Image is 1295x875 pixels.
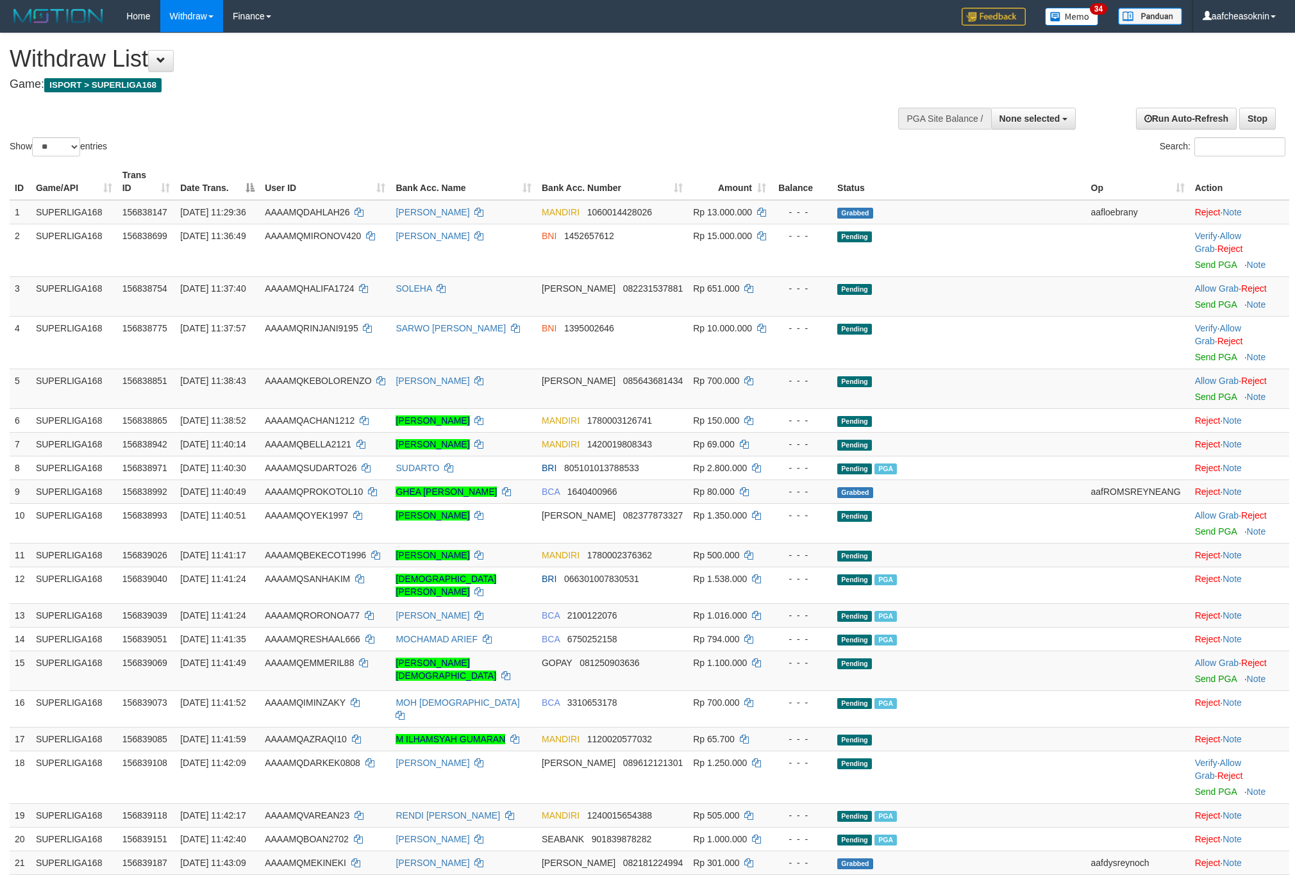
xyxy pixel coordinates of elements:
a: Reject [1195,610,1221,621]
a: Note [1247,352,1266,362]
div: - - - [776,206,827,219]
a: Allow Grab [1195,510,1239,521]
div: - - - [776,485,827,498]
td: · [1190,627,1289,651]
span: · [1195,376,1241,386]
td: · [1190,503,1289,543]
span: [DATE] 11:41:49 [180,658,246,668]
span: [DATE] 11:41:52 [180,697,246,708]
a: Allow Grab [1195,658,1239,668]
td: 7 [10,432,31,456]
a: Reject [1195,834,1221,844]
td: · [1190,603,1289,627]
a: Note [1223,207,1242,217]
a: Note [1223,610,1242,621]
span: Copy 085643681434 to clipboard [623,376,683,386]
span: [DATE] 11:37:57 [180,323,246,333]
span: Copy 2100122076 to clipboard [567,610,617,621]
span: Pending [837,635,872,646]
a: Note [1223,439,1242,449]
div: - - - [776,609,827,622]
span: · [1195,658,1241,668]
span: Grabbed [837,487,873,498]
span: Rp 80.000 [693,487,735,497]
a: Allow Grab [1195,231,1241,254]
div: - - - [776,656,827,669]
td: SUPERLIGA168 [31,369,117,408]
th: Balance [771,163,832,200]
a: [PERSON_NAME] [396,610,469,621]
a: [PERSON_NAME][DEMOGRAPHIC_DATA] [396,658,496,681]
span: AAAAMQBELLA2121 [265,439,351,449]
td: 16 [10,690,31,727]
td: 10 [10,503,31,543]
span: Marked by aafsoycanthlai [874,698,897,709]
td: · [1190,276,1289,316]
a: [PERSON_NAME] [396,439,469,449]
a: Note [1223,810,1242,821]
span: · [1195,231,1241,254]
a: Reject [1195,415,1221,426]
td: 17 [10,727,31,751]
span: 156838754 [122,283,167,294]
h1: Withdraw List [10,46,851,72]
td: · [1190,479,1289,503]
span: AAAAMQRESHAAL666 [265,634,360,644]
td: · [1190,690,1289,727]
label: Search: [1160,137,1285,156]
span: [DATE] 11:41:17 [180,550,246,560]
span: [DATE] 11:41:24 [180,610,246,621]
td: · [1190,200,1289,224]
a: SOLEHA [396,283,431,294]
span: Rp 13.000.000 [693,207,752,217]
span: AAAAMQKEBOLORENZO [265,376,371,386]
span: MANDIRI [542,415,580,426]
a: [PERSON_NAME] [396,834,469,844]
span: 156838699 [122,231,167,241]
a: Verify [1195,758,1217,768]
span: 156838865 [122,415,167,426]
td: SUPERLIGA168 [31,316,117,369]
a: MOH [DEMOGRAPHIC_DATA] [396,697,519,708]
span: AAAAMQMIRONOV420 [265,231,361,241]
div: - - - [776,374,827,387]
a: Note [1223,858,1242,868]
td: 6 [10,408,31,432]
a: Send PGA [1195,260,1237,270]
span: Pending [837,376,872,387]
span: Pending [837,511,872,522]
th: Amount: activate to sort column ascending [688,163,771,200]
span: BRI [542,463,556,473]
span: Rp 500.000 [693,550,739,560]
span: AAAAMQSUDARTO26 [265,463,356,473]
a: Verify [1195,323,1217,333]
a: [PERSON_NAME] [396,550,469,560]
span: Copy 081250903636 to clipboard [580,658,639,668]
td: 5 [10,369,31,408]
a: [PERSON_NAME] [396,510,469,521]
td: 1 [10,200,31,224]
span: Pending [837,698,872,709]
span: Copy 1060014428026 to clipboard [587,207,652,217]
span: AAAAMQSANHAKIM [265,574,350,584]
td: SUPERLIGA168 [31,276,117,316]
a: Allow Grab [1195,758,1241,781]
span: AAAAMQRINJANI9195 [265,323,358,333]
a: Note [1247,392,1266,402]
span: Grabbed [837,208,873,219]
span: 156838851 [122,376,167,386]
span: AAAAMQIMINZAKY [265,697,346,708]
span: [DATE] 11:40:14 [180,439,246,449]
a: [PERSON_NAME] [396,231,469,241]
span: Copy 805101013788533 to clipboard [564,463,639,473]
a: Reject [1217,771,1243,781]
span: Pending [837,324,872,335]
a: Reject [1241,283,1267,294]
a: Reject [1195,574,1221,584]
span: Marked by aafsoycanthlai [874,635,897,646]
span: ISPORT > SUPERLIGA168 [44,78,162,92]
td: 9 [10,479,31,503]
span: Rp 1.538.000 [693,574,747,584]
span: MANDIRI [542,439,580,449]
div: - - - [776,633,827,646]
